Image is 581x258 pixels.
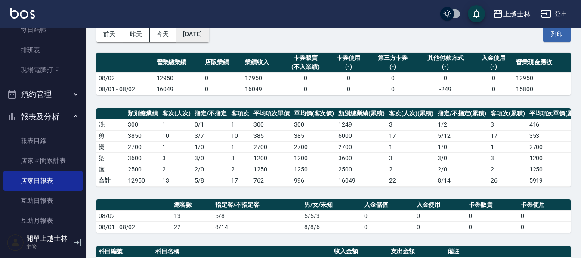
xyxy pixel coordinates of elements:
[332,246,389,257] th: 收入金額
[489,5,534,23] button: 上越士林
[336,108,387,119] th: 類別總業績(累積)
[229,175,251,186] td: 17
[96,84,155,95] td: 08/01 - 08/02
[229,164,251,175] td: 2
[251,141,292,152] td: 2700
[26,234,70,243] h5: 開單上越士林
[514,72,571,84] td: 12950
[467,199,519,211] th: 卡券販賣
[3,60,83,80] a: 現場電腦打卡
[160,119,193,130] td: 1
[96,141,126,152] td: 燙
[3,151,83,171] a: 店家區間累計表
[160,175,193,186] td: 13
[336,119,387,130] td: 1249
[283,84,329,95] td: 0
[389,246,445,257] th: 支出金額
[336,152,387,164] td: 3600
[436,152,488,164] td: 3 / 0
[292,141,337,152] td: 2700
[283,72,329,84] td: 0
[251,119,292,130] td: 300
[160,152,193,164] td: 3
[96,53,571,95] table: a dense table
[3,171,83,191] a: 店家日報表
[7,234,24,251] img: Person
[3,83,83,106] button: 預約管理
[192,164,229,175] td: 2 / 0
[213,221,302,233] td: 8/14
[371,62,415,71] div: (-)
[387,152,436,164] td: 3
[213,210,302,221] td: 5/8
[126,130,160,141] td: 3850
[285,62,327,71] div: (不入業績)
[436,130,488,141] td: 5 / 12
[468,5,485,22] button: save
[436,164,488,175] td: 2 / 0
[3,131,83,151] a: 報表目錄
[368,84,417,95] td: 0
[96,130,126,141] td: 剪
[538,6,571,22] button: 登出
[387,175,436,186] td: 22
[3,40,83,60] a: 排班表
[203,84,243,95] td: 0
[285,53,327,62] div: 卡券販賣
[362,199,414,211] th: 入金儲值
[292,108,337,119] th: 單均價(客次價)
[417,84,474,95] td: -249
[160,141,193,152] td: 1
[331,62,366,71] div: (-)
[387,164,436,175] td: 2
[153,246,332,257] th: 科目名稱
[476,53,512,62] div: 入金使用
[172,199,213,211] th: 總客數
[436,108,488,119] th: 指定/不指定(累積)
[229,119,251,130] td: 1
[192,152,229,164] td: 3 / 0
[467,221,519,233] td: 0
[436,119,488,130] td: 1 / 2
[436,141,488,152] td: 1 / 0
[519,199,571,211] th: 卡券使用
[251,108,292,119] th: 平均項次單價
[474,72,514,84] td: 0
[243,84,283,95] td: 16049
[488,130,527,141] td: 17
[387,119,436,130] td: 3
[488,152,527,164] td: 3
[192,175,229,186] td: 5/8
[302,221,362,233] td: 8/8/6
[243,72,283,84] td: 12950
[436,175,488,186] td: 8/14
[417,72,474,84] td: 0
[96,221,172,233] td: 08/01 - 08/02
[514,84,571,95] td: 15800
[3,106,83,128] button: 報表及分析
[419,53,472,62] div: 其他付款方式
[371,53,415,62] div: 第三方卡券
[336,130,387,141] td: 6000
[387,130,436,141] td: 17
[160,108,193,119] th: 客次(人次)
[474,84,514,95] td: 0
[213,199,302,211] th: 指定客/不指定客
[414,210,467,221] td: 0
[476,62,512,71] div: (-)
[155,53,203,73] th: 營業總業績
[514,53,571,73] th: 營業現金應收
[126,152,160,164] td: 3600
[419,62,472,71] div: (-)
[155,84,203,95] td: 16049
[3,211,83,230] a: 互助月報表
[96,210,172,221] td: 08/02
[160,130,193,141] td: 10
[488,141,527,152] td: 1
[229,152,251,164] td: 3
[192,108,229,119] th: 指定/不指定
[292,119,337,130] td: 300
[302,210,362,221] td: 5/5/3
[414,221,467,233] td: 0
[328,84,368,95] td: 0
